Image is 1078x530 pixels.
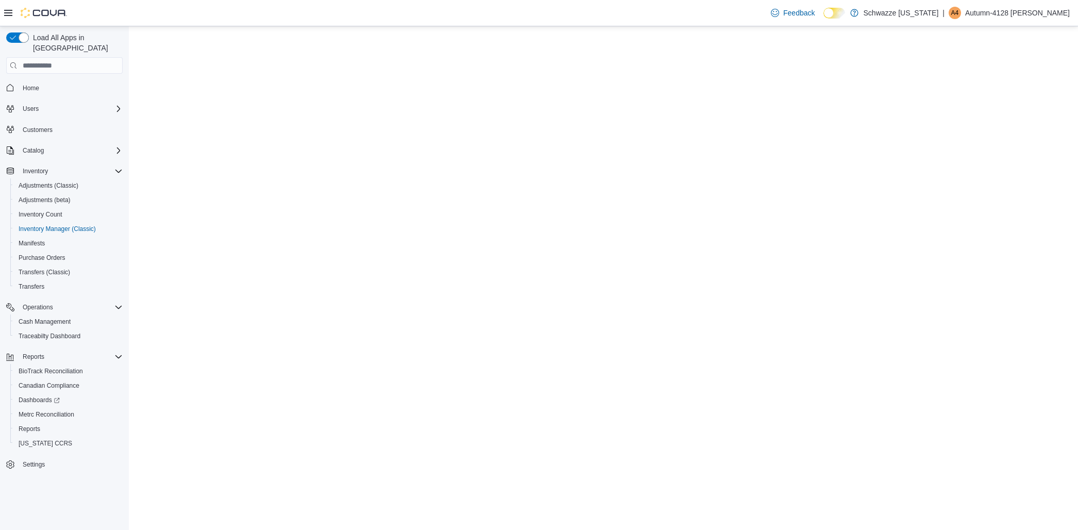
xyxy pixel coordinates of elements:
span: Manifests [14,237,123,250]
button: Operations [2,300,127,314]
button: Home [2,80,127,95]
span: Operations [23,303,53,311]
span: Reports [19,425,40,433]
span: Transfers [14,280,123,293]
button: Reports [10,422,127,436]
a: Purchase Orders [14,252,70,264]
span: Reports [19,351,123,363]
span: Inventory Manager (Classic) [19,225,96,233]
button: Purchase Orders [10,251,127,265]
a: Canadian Compliance [14,379,83,392]
span: Manifests [19,239,45,247]
a: Dashboards [14,394,64,406]
span: A4 [951,7,959,19]
span: Cash Management [14,316,123,328]
a: BioTrack Reconciliation [14,365,87,377]
span: Catalog [23,146,44,155]
button: Canadian Compliance [10,378,127,393]
a: Adjustments (Classic) [14,179,82,192]
span: Catalog [19,144,123,157]
button: Settings [2,457,127,472]
button: Customers [2,122,127,137]
span: Traceabilty Dashboard [19,332,80,340]
a: Inventory Count [14,208,66,221]
a: Transfers [14,280,48,293]
button: Metrc Reconciliation [10,407,127,422]
span: BioTrack Reconciliation [14,365,123,377]
span: Users [23,105,39,113]
a: Metrc Reconciliation [14,408,78,421]
span: Adjustments (Classic) [14,179,123,192]
span: Inventory Manager (Classic) [14,223,123,235]
span: Reports [23,353,44,361]
nav: Complex example [6,76,123,499]
button: Reports [19,351,48,363]
span: Transfers (Classic) [19,268,70,276]
span: Reports [14,423,123,435]
span: Dashboards [19,396,60,404]
button: Inventory [2,164,127,178]
a: Traceabilty Dashboard [14,330,85,342]
span: Settings [23,460,45,469]
a: Adjustments (beta) [14,194,75,206]
button: Inventory Manager (Classic) [10,222,127,236]
a: Customers [19,124,57,136]
span: Inventory [23,167,48,175]
button: Transfers [10,279,127,294]
button: Users [19,103,43,115]
a: [US_STATE] CCRS [14,437,76,450]
a: Feedback [767,3,819,23]
span: Home [19,81,123,94]
input: Dark Mode [823,8,845,19]
p: | [942,7,945,19]
span: Traceabilty Dashboard [14,330,123,342]
p: Schwazze [US_STATE] [864,7,939,19]
span: Customers [19,123,123,136]
img: Cova [21,8,67,18]
div: Autumn-4128 Mares [949,7,961,19]
span: Adjustments (beta) [19,196,71,204]
span: Transfers (Classic) [14,266,123,278]
button: Catalog [19,144,48,157]
span: Cash Management [19,318,71,326]
button: Adjustments (Classic) [10,178,127,193]
p: Autumn-4128 [PERSON_NAME] [965,7,1070,19]
span: Home [23,84,39,92]
span: Customers [23,126,53,134]
button: Inventory Count [10,207,127,222]
button: Operations [19,301,57,313]
span: Canadian Compliance [19,382,79,390]
span: Inventory Count [14,208,123,221]
span: Adjustments (beta) [14,194,123,206]
button: Adjustments (beta) [10,193,127,207]
span: Transfers [19,283,44,291]
span: Inventory [19,165,123,177]
span: Adjustments (Classic) [19,181,78,190]
span: Washington CCRS [14,437,123,450]
a: Settings [19,458,49,471]
a: Transfers (Classic) [14,266,74,278]
span: Metrc Reconciliation [14,408,123,421]
span: Metrc Reconciliation [19,410,74,419]
button: BioTrack Reconciliation [10,364,127,378]
span: Feedback [783,8,815,18]
button: Transfers (Classic) [10,265,127,279]
span: Canadian Compliance [14,379,123,392]
span: Dashboards [14,394,123,406]
span: Inventory Count [19,210,62,219]
span: Operations [19,301,123,313]
a: Home [19,82,43,94]
button: Traceabilty Dashboard [10,329,127,343]
a: Dashboards [10,393,127,407]
button: Cash Management [10,314,127,329]
a: Cash Management [14,316,75,328]
a: Inventory Manager (Classic) [14,223,100,235]
span: [US_STATE] CCRS [19,439,72,448]
button: Users [2,102,127,116]
span: Purchase Orders [19,254,65,262]
a: Reports [14,423,44,435]
span: Users [19,103,123,115]
a: Manifests [14,237,49,250]
span: Purchase Orders [14,252,123,264]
